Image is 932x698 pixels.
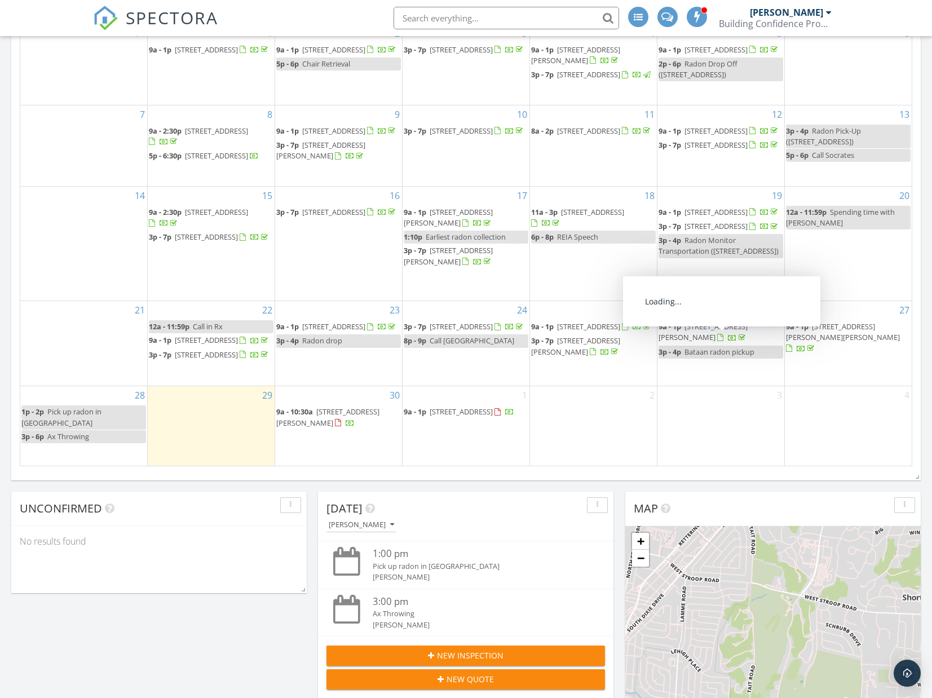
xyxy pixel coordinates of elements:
[149,126,182,136] span: 9a - 2:30p
[404,244,528,268] a: 3p - 7p [STREET_ADDRESS][PERSON_NAME]
[404,405,528,419] a: 9a - 1p [STREET_ADDRESS]
[387,187,402,205] a: Go to September 16, 2025
[149,45,171,55] span: 9a - 1p
[404,45,426,55] span: 3p - 7p
[531,125,656,138] a: 8a - 2p [STREET_ADDRESS]
[148,186,275,301] td: Go to September 15, 2025
[770,105,784,123] a: Go to September 12, 2025
[276,407,379,427] span: [STREET_ADDRESS][PERSON_NAME]
[148,301,275,386] td: Go to September 22, 2025
[373,547,582,561] div: 1:00 pm
[193,321,223,332] span: Call in Rx
[784,186,912,301] td: Go to September 20, 2025
[149,350,270,360] a: 3p - 7p [STREET_ADDRESS]
[659,59,681,69] span: 2p - 6p
[659,126,780,136] a: 9a - 1p [STREET_ADDRESS]
[786,126,861,147] span: Radon Pick-Up ([STREET_ADDRESS])
[784,105,912,186] td: Go to September 13, 2025
[276,140,299,150] span: 3p - 7p
[632,533,649,550] a: Zoom in
[775,386,784,404] a: Go to October 3, 2025
[529,105,657,186] td: Go to September 11, 2025
[430,321,493,332] span: [STREET_ADDRESS]
[149,334,273,347] a: 9a - 1p [STREET_ADDRESS]
[276,140,365,161] span: [STREET_ADDRESS][PERSON_NAME]
[515,187,529,205] a: Go to September 17, 2025
[394,7,619,29] input: Search everything...
[149,151,259,161] a: 5p - 6:30p [STREET_ADDRESS]
[657,386,784,466] td: Go to October 3, 2025
[557,321,620,332] span: [STREET_ADDRESS]
[684,347,754,357] span: Bataan radon pickup
[531,69,554,79] span: 3p - 7p
[659,126,681,136] span: 9a - 1p
[404,245,493,266] span: [STREET_ADDRESS][PERSON_NAME]
[329,521,394,529] div: [PERSON_NAME]
[531,69,652,79] a: 3p - 7p [STREET_ADDRESS]
[634,501,658,516] span: Map
[373,608,582,619] div: Ax Throwing
[529,24,657,105] td: Go to September 4, 2025
[326,518,396,533] button: [PERSON_NAME]
[770,187,784,205] a: Go to September 19, 2025
[403,105,530,186] td: Go to September 10, 2025
[659,220,783,233] a: 3p - 7p [STREET_ADDRESS]
[149,231,273,244] a: 3p - 7p [STREET_ADDRESS]
[47,431,89,441] span: Ax Throwing
[387,386,402,404] a: Go to September 30, 2025
[276,321,397,332] a: 9a - 1p [STREET_ADDRESS]
[404,207,493,228] a: 9a - 1p [STREET_ADDRESS][PERSON_NAME]
[659,207,681,217] span: 9a - 1p
[557,232,598,242] span: REIA Speech
[275,386,403,466] td: Go to September 30, 2025
[894,660,921,687] div: Open Intercom Messenger
[260,187,275,205] a: Go to September 15, 2025
[404,232,422,242] span: 1:10p
[276,43,401,57] a: 9a - 1p [STREET_ADDRESS]
[659,320,783,344] a: 9a - 1p [STREET_ADDRESS][PERSON_NAME]
[404,125,528,138] a: 3p - 7p [STREET_ADDRESS]
[149,43,273,57] a: 9a - 1p [STREET_ADDRESS]
[149,206,273,230] a: 9a - 2:30p [STREET_ADDRESS]
[531,320,656,334] a: 9a - 1p [STREET_ADDRESS]
[647,386,657,404] a: Go to October 2, 2025
[784,24,912,105] td: Go to September 6, 2025
[138,105,147,123] a: Go to September 7, 2025
[561,207,624,217] span: [STREET_ADDRESS]
[149,126,248,147] a: 9a - 2:30p [STREET_ADDRESS]
[430,126,493,136] span: [STREET_ADDRESS]
[404,45,525,55] a: 3p - 7p [STREET_ADDRESS]
[659,43,783,57] a: 9a - 1p [STREET_ADDRESS]
[430,335,514,346] span: Call [GEOGRAPHIC_DATA]
[326,669,605,690] button: New Quote
[659,59,737,79] span: Radon Drop Off ([STREET_ADDRESS])
[784,301,912,386] td: Go to September 27, 2025
[897,187,912,205] a: Go to September 20, 2025
[149,45,270,55] a: 9a - 1p [STREET_ADDRESS]
[373,561,582,572] div: Pick up radon in [GEOGRAPHIC_DATA]
[276,321,299,332] span: 9a - 1p
[185,126,248,136] span: [STREET_ADDRESS]
[642,301,657,319] a: Go to September 25, 2025
[149,348,273,362] a: 3p - 7p [STREET_ADDRESS]
[404,245,493,266] a: 3p - 7p [STREET_ADDRESS][PERSON_NAME]
[404,126,525,136] a: 3p - 7p [STREET_ADDRESS]
[276,140,365,161] a: 3p - 7p [STREET_ADDRESS][PERSON_NAME]
[276,207,299,217] span: 3p - 7p
[659,125,783,138] a: 9a - 1p [STREET_ADDRESS]
[531,335,620,356] span: [STREET_ADDRESS][PERSON_NAME]
[132,187,147,205] a: Go to September 14, 2025
[275,301,403,386] td: Go to September 23, 2025
[531,206,656,230] a: 11a - 3p [STREET_ADDRESS]
[531,68,656,82] a: 3p - 7p [STREET_ADDRESS]
[132,386,147,404] a: Go to September 28, 2025
[275,186,403,301] td: Go to September 16, 2025
[632,550,649,567] a: Zoom out
[684,221,748,231] span: [STREET_ADDRESS]
[326,646,605,666] button: New Inspection
[529,301,657,386] td: Go to September 25, 2025
[897,105,912,123] a: Go to September 13, 2025
[659,45,780,55] a: 9a - 1p [STREET_ADDRESS]
[175,232,238,242] span: [STREET_ADDRESS]
[529,186,657,301] td: Go to September 18, 2025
